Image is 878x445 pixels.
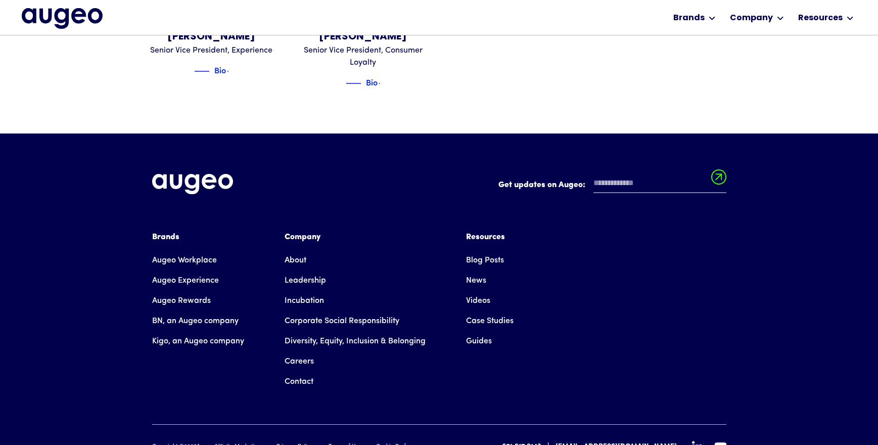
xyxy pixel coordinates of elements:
img: Augeo's full logo in white. [152,174,233,195]
div: Company [285,231,426,243]
a: Augeo Experience [152,271,219,291]
a: Augeo Rewards [152,291,211,311]
div: [PERSON_NAME] [295,29,431,45]
a: Contact [285,372,313,392]
form: Email Form [498,174,726,198]
a: Diversity, Equity, Inclusion & Belonging [285,331,426,351]
div: Resources [798,12,843,24]
a: Blog Posts [466,250,504,271]
img: Blue decorative line [346,77,361,90]
a: News [466,271,486,291]
a: Careers [285,351,314,372]
a: About [285,250,306,271]
a: Case Studies [466,311,514,331]
a: Corporate Social Responsibility [285,311,399,331]
img: Blue text arrow [379,77,394,90]
img: Blue decorative line [194,65,209,77]
div: Company [730,12,773,24]
div: Brands [152,231,244,243]
a: Kigo, an Augeo company [152,331,244,351]
input: Submit [711,169,726,191]
div: [PERSON_NAME] [144,29,280,45]
a: Incubation [285,291,324,311]
a: BN, an Augeo company [152,311,239,331]
a: Leadership [285,271,326,291]
div: Brands [673,12,705,24]
div: Resources [466,231,514,243]
div: Bio [366,76,378,88]
a: Videos [466,291,490,311]
a: Guides [466,331,492,351]
div: Senior Vice President, Experience [144,45,280,57]
label: Get updates on Augeo: [498,179,585,191]
img: Augeo's full logo in midnight blue. [22,8,103,28]
img: Blue text arrow [227,65,242,77]
div: Senior Vice President, Consumer Loyalty [295,45,431,69]
a: Augeo Workplace [152,250,217,271]
div: Bio [214,64,226,76]
a: home [22,8,103,28]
